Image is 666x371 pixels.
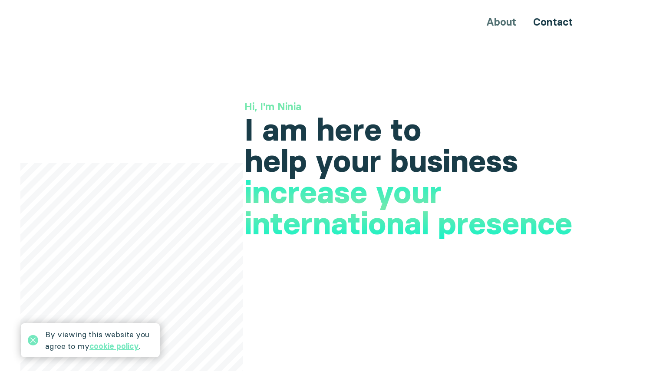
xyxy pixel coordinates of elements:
[244,99,587,114] h3: Hi, I'm Ninia
[244,114,587,177] h1: I am here to help your business
[244,177,587,239] h1: increase your international presence
[533,16,573,28] a: Contact
[89,341,139,351] a: cookie policy
[45,328,153,352] div: By viewing this website you agree to my .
